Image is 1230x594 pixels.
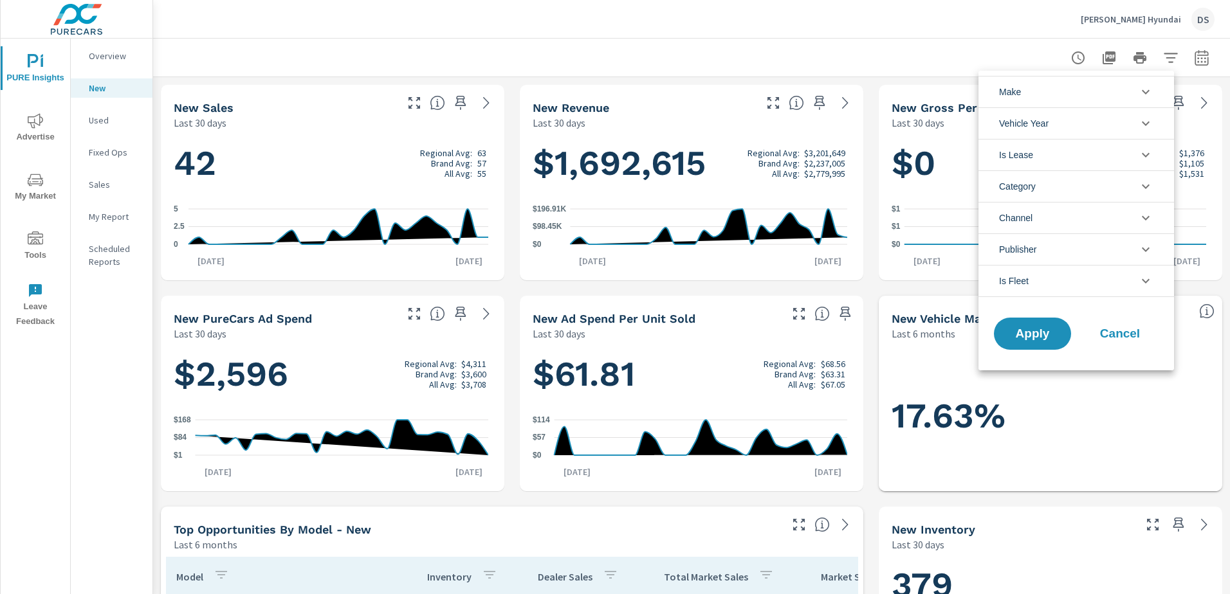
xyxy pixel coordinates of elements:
[999,234,1036,265] span: Publisher
[999,108,1049,139] span: Vehicle Year
[999,265,1029,296] span: Is Fleet
[1007,328,1058,339] span: Apply
[999,203,1033,233] span: Channel
[994,318,1071,350] button: Apply
[999,76,1021,107] span: Make
[1081,318,1159,350] button: Cancel
[1094,328,1146,339] span: Cancel
[999,139,1033,170] span: Is Lease
[978,71,1174,302] ul: filter options
[999,171,1036,202] span: Category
